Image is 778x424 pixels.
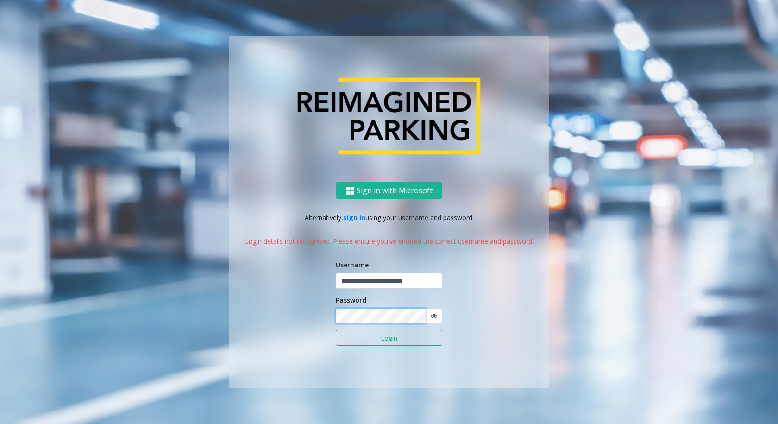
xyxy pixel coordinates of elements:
[238,236,540,246] p: Login details not recognized. Please ensure you've entered the correct username and password.
[336,182,442,199] button: Sign in with Microsoft
[336,295,366,305] label: Password
[343,213,365,222] a: sign in
[336,260,369,270] label: Username
[238,213,540,222] p: Alternatively, using your username and password.
[336,330,442,346] button: Login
